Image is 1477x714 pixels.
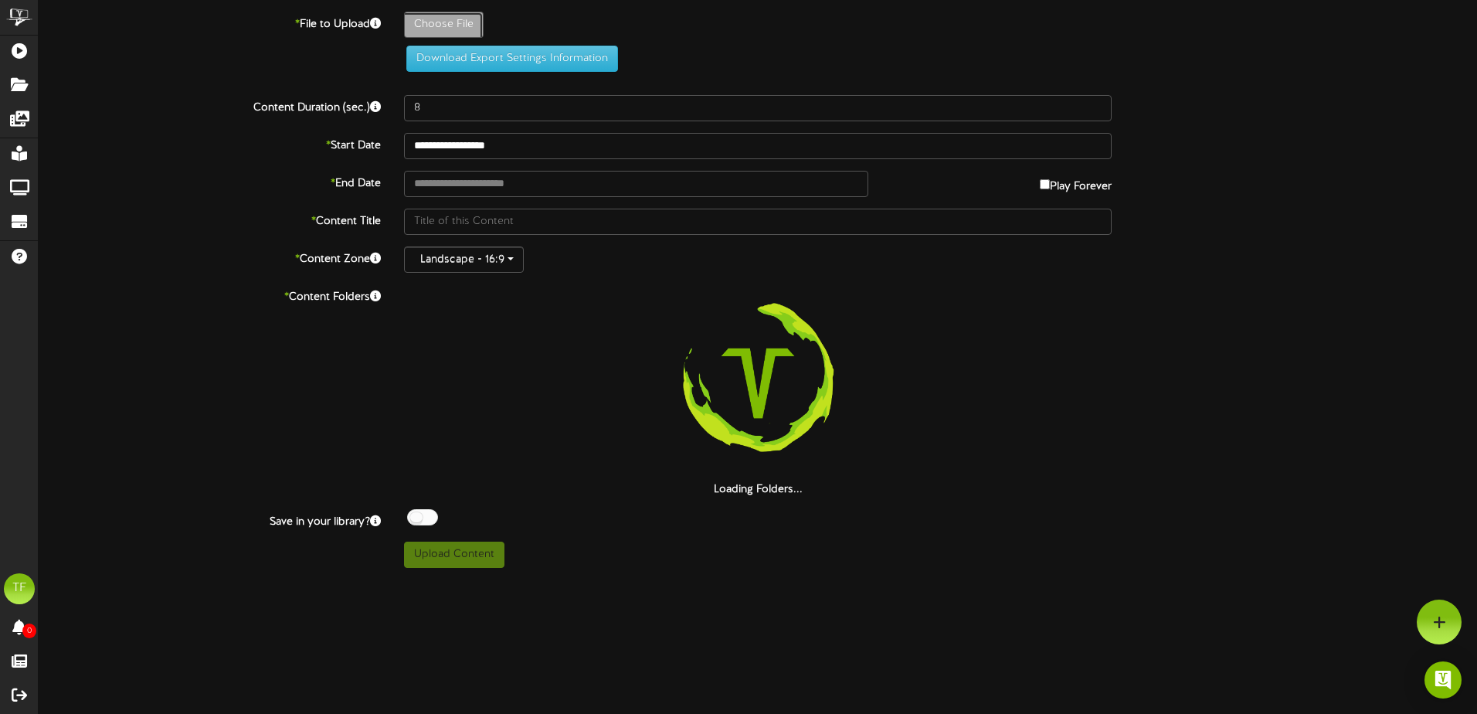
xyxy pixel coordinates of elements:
[1040,171,1112,195] label: Play Forever
[1424,661,1462,699] div: Open Intercom Messenger
[714,484,803,495] strong: Loading Folders...
[27,95,392,116] label: Content Duration (sec.)
[4,573,35,604] div: TF
[27,284,392,305] label: Content Folders
[406,46,618,72] button: Download Export Settings Information
[399,53,618,64] a: Download Export Settings Information
[27,209,392,229] label: Content Title
[404,246,524,273] button: Landscape - 16:9
[27,12,392,32] label: File to Upload
[27,246,392,267] label: Content Zone
[27,171,392,192] label: End Date
[27,133,392,154] label: Start Date
[1040,179,1050,189] input: Play Forever
[22,624,36,638] span: 0
[659,284,857,482] img: loading-spinner-3.png
[27,509,392,530] label: Save in your library?
[404,542,504,568] button: Upload Content
[404,209,1112,235] input: Title of this Content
